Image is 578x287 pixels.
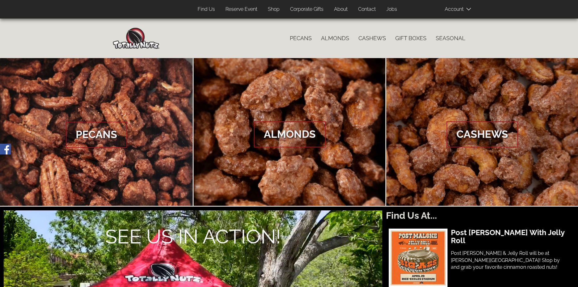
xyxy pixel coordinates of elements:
a: Find Us [193,3,220,15]
h3: Post [PERSON_NAME] With Jelly Roll [451,229,565,245]
a: Pecans [285,32,316,45]
a: Jobs [382,3,402,15]
a: Contact [353,3,380,15]
a: Shop [263,3,284,15]
a: Cashews [354,32,391,45]
a: About [329,3,352,15]
h2: Find Us At... [386,210,574,221]
img: Home [113,28,159,49]
a: Seasonal [431,32,470,45]
p: Post [PERSON_NAME] & Jelly Roll will be at [PERSON_NAME][GEOGRAPHIC_DATA]! Stop by and grab your ... [451,250,565,271]
span: Cashews [447,121,518,147]
a: Reserve Event [221,3,262,15]
span: Almonds [254,121,326,147]
a: Corporate Gifts [285,3,328,15]
a: Gift Boxes [391,32,431,45]
span: Pecans [66,122,127,148]
a: Almonds [194,58,386,206]
a: Almonds [316,32,354,45]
